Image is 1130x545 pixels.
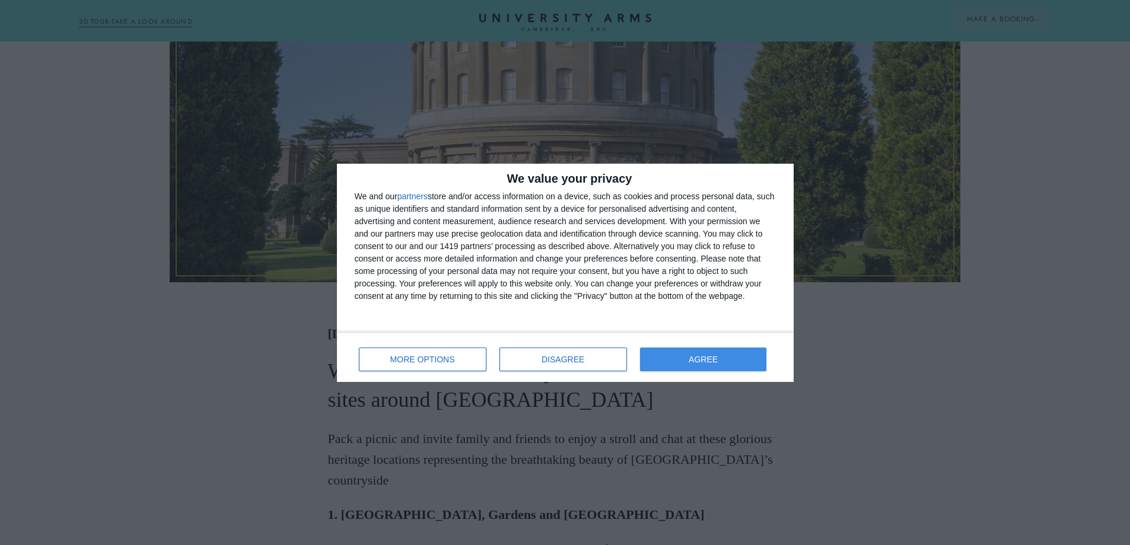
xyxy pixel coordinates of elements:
[355,190,776,302] div: We and our store and/or access information on a device, such as cookies and process personal data...
[337,164,794,382] div: qc-cmp2-ui
[640,348,767,371] button: AGREE
[499,348,627,371] button: DISAGREE
[542,355,584,364] span: DISAGREE
[390,355,455,364] span: MORE OPTIONS
[689,355,718,364] span: AGREE
[355,173,776,184] h2: We value your privacy
[359,348,486,371] button: MORE OPTIONS
[397,192,428,200] button: partners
